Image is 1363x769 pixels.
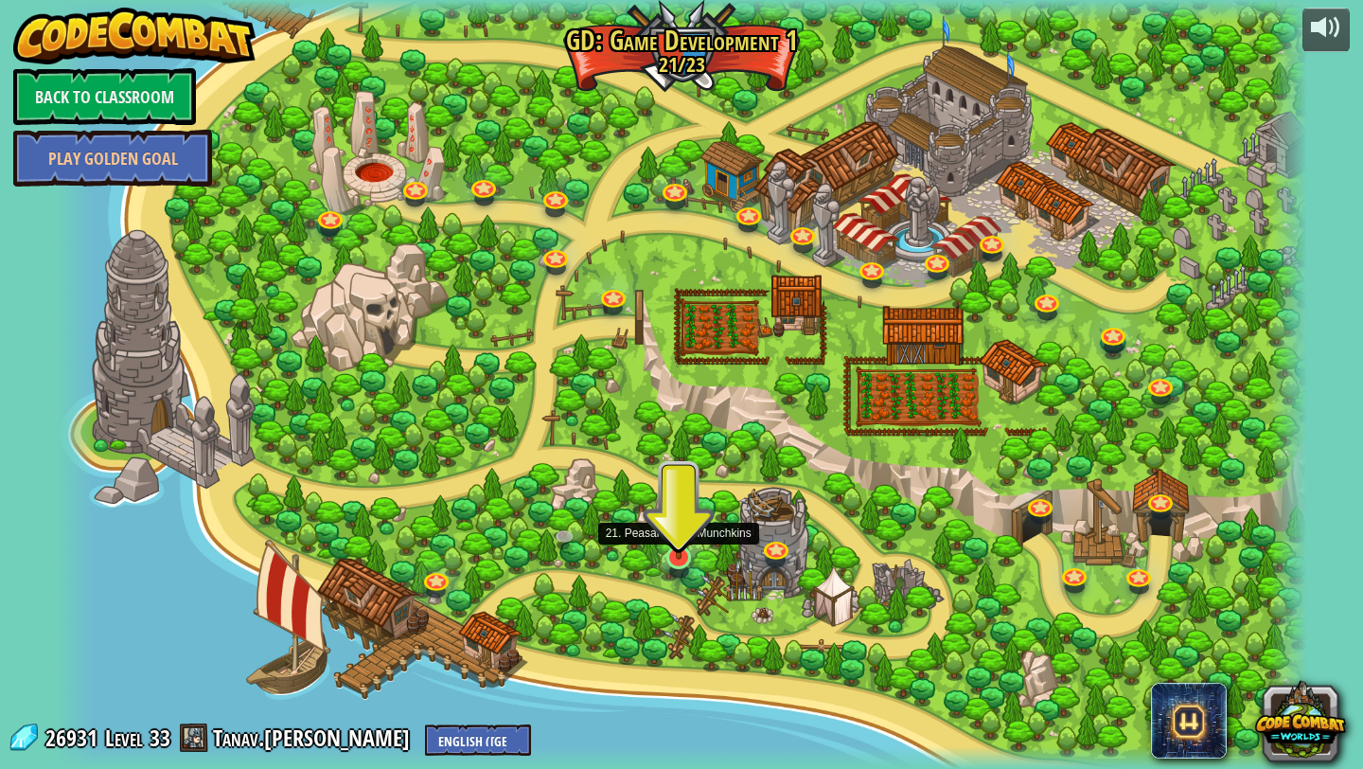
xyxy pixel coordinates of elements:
[13,130,212,187] a: Play Golden Goal
[663,484,696,560] img: level-banner-unstarted.png
[1302,8,1350,52] button: Adjust volume
[13,8,256,64] img: CodeCombat - Learn how to code by playing a game
[45,723,103,753] span: 26931
[213,723,416,753] a: Tanav.[PERSON_NAME]
[150,723,170,753] span: 33
[13,68,196,125] a: Back to Classroom
[105,723,143,754] span: Level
